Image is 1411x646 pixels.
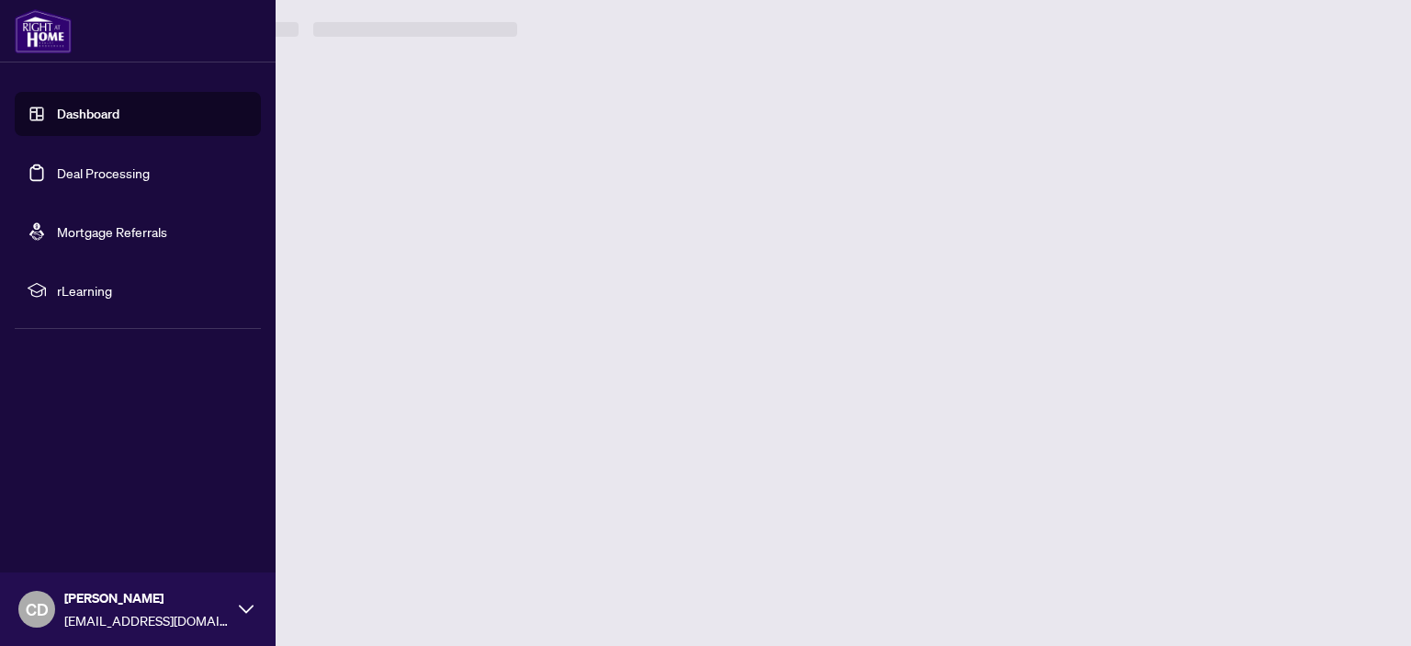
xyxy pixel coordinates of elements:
span: [EMAIL_ADDRESS][DOMAIN_NAME] [64,610,230,630]
a: Dashboard [57,106,119,122]
span: [PERSON_NAME] [64,588,230,608]
img: logo [15,9,72,53]
a: Deal Processing [57,164,150,181]
a: Mortgage Referrals [57,223,167,240]
span: rLearning [57,280,248,300]
span: CD [26,596,49,622]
